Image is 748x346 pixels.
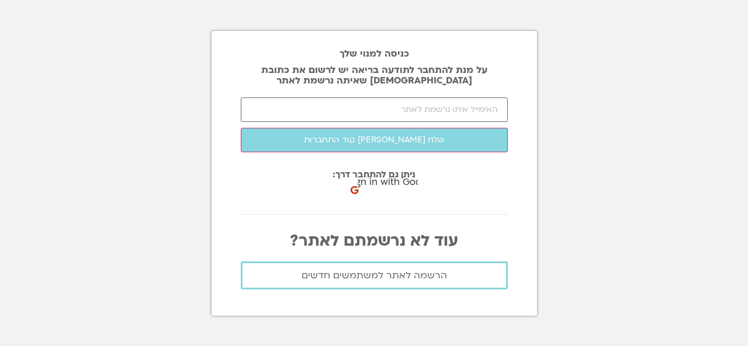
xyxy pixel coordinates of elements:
[302,270,447,281] span: הרשמה לאתר למשתמשים חדשים
[241,97,508,122] input: האימייל איתו נרשמת לאתר
[241,48,508,59] h2: כניסה למנוי שלך
[241,261,508,289] a: הרשמה לאתר למשתמשים חדשים
[241,128,508,152] button: שלח [PERSON_NAME] קוד התחברות
[241,65,508,86] p: על מנת להתחבר לתודעה בריאה יש לרשום את כתובת [DEMOGRAPHIC_DATA] שאיתה נרשמת לאתר
[241,232,508,250] p: עוד לא נרשמתם לאתר?
[347,174,435,190] span: Sign in with Google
